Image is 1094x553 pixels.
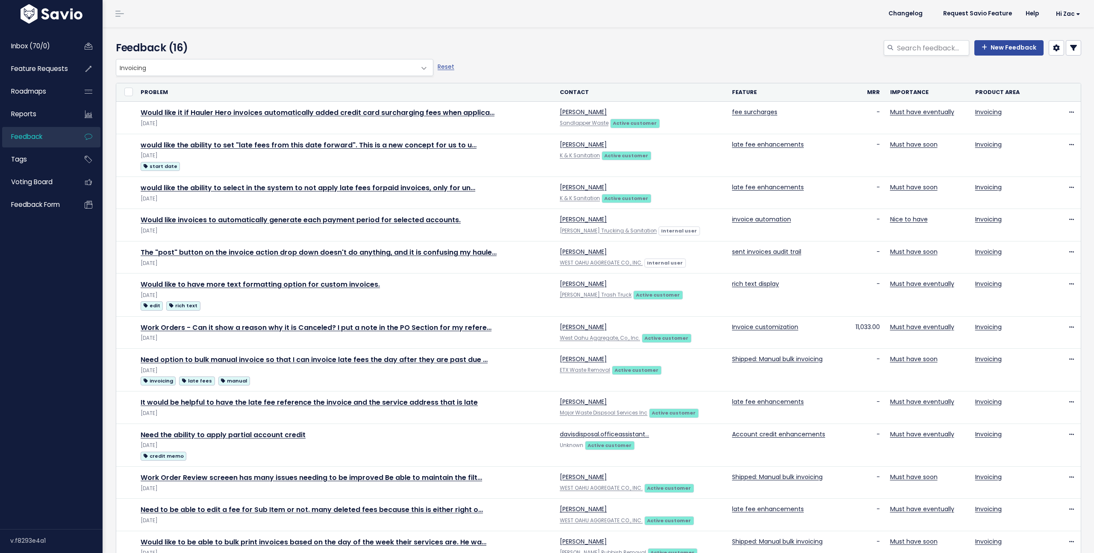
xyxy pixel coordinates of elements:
a: would like the ability to select in the system to not apply late fees forpaid invoices, only for un… [141,183,475,193]
th: Problem [135,83,555,102]
strong: Active customer [652,409,696,416]
span: Feature Requests [11,64,68,73]
a: start date [141,161,180,171]
a: Nice to have [890,215,928,224]
div: [DATE] [141,119,550,128]
div: [DATE] [141,226,550,235]
td: - [845,424,885,466]
a: Feedback form [2,195,71,215]
td: - [845,102,885,134]
a: Shipped: Manual bulk invoicing [732,473,823,481]
a: K & K Sanitation [560,195,600,202]
a: Would like to be able to bulk print invoices based on the day of the week their services are. He wa… [141,537,486,547]
span: Changelog [888,11,923,17]
a: Need to be able to edit a fee for Sub Item or not. many deleted fees because this is either right o… [141,505,483,515]
span: Feedback [11,132,42,141]
span: Voting Board [11,177,53,186]
td: - [845,209,885,241]
span: Invoicing [116,59,433,76]
a: Active customer [610,118,660,127]
a: Invoicing [975,355,1002,363]
th: MRR [845,83,885,102]
a: Must have eventually [890,505,954,513]
a: credit memo [141,450,186,461]
span: Roadmaps [11,87,46,96]
a: Invoicing [975,247,1002,256]
a: It would be helpful to have the late fee reference the invoice and the service address that is late [141,397,478,407]
a: rich text [166,300,200,311]
a: Account credit enhancements [732,430,825,438]
a: [PERSON_NAME] Trash Truck [560,291,632,298]
a: Active customer [585,441,635,449]
span: credit memo [141,452,186,461]
strong: Active customer [604,195,648,202]
a: Active customer [644,483,694,492]
a: Reset [438,62,454,71]
a: [PERSON_NAME] [560,473,607,481]
a: late fees [179,375,215,386]
td: - [845,391,885,424]
th: Product Area [970,83,1033,102]
strong: Active customer [647,517,691,524]
a: Must have soon [890,355,938,363]
a: The "post" button on the invoice action drop down doesn't do anything, and it is confusing my haule… [141,247,497,257]
span: edit [141,301,163,310]
a: [PERSON_NAME] [560,140,607,149]
div: [DATE] [141,334,550,343]
a: [PERSON_NAME] [560,537,607,546]
a: edit [141,300,163,311]
span: Reports [11,109,36,118]
a: late fee enhancements [732,505,804,513]
a: [PERSON_NAME] [560,279,607,288]
span: Feedback form [11,200,60,209]
strong: Active customer [636,291,680,298]
a: sent invoices audit trail [732,247,801,256]
strong: Internal user [647,259,683,266]
a: [PERSON_NAME] Trucking & Sanitation [560,227,657,234]
a: Need the ability to apply partial account credit [141,430,306,440]
a: Must have soon [890,140,938,149]
div: [DATE] [141,516,550,525]
a: [PERSON_NAME] [560,397,607,406]
a: WEST OAHU AGGREGATE CO., INC. [560,517,643,524]
a: Hi Zac [1046,7,1087,21]
h4: Feedback (16) [116,40,429,56]
a: Active customer [602,194,651,202]
a: late fee enhancements [732,397,804,406]
a: Help [1019,7,1046,20]
span: Hi Zac [1056,11,1080,17]
a: Inbox (70/0) [2,36,71,56]
span: Tags [11,155,27,164]
a: West Oahu Aggregate, Co., Inc. [560,335,640,341]
a: Sandlapper Waste [560,120,609,126]
a: Must have eventually [890,323,954,331]
th: Contact [555,83,727,102]
a: Active customer [649,408,699,417]
a: fee surcharges [732,108,777,116]
img: logo-white.9d6f32f41409.svg [18,4,85,24]
div: [DATE] [141,484,550,493]
a: Work Order Review screeen has many issues needing to be improved Be able to maintain the filt… [141,473,482,482]
div: [DATE] [141,194,550,203]
a: Invoicing [975,505,1002,513]
a: Active customer [602,151,651,159]
a: WEST OAHU AGGREGATE CO., INC. [560,259,643,266]
strong: Active customer [647,485,691,491]
input: Search feedback... [896,40,969,56]
a: WEST OAHU AGGREGATE CO., INC. [560,485,643,491]
td: 11,033.00 [845,316,885,348]
div: [DATE] [141,259,550,268]
a: Must have soon [890,537,938,546]
a: late fee enhancements [732,183,804,191]
a: Reports [2,104,71,124]
a: Shipped: Manual bulk invoicing [732,355,823,363]
a: Invoicing [975,537,1002,546]
a: Invoicing [975,183,1002,191]
a: Invoicing [975,473,1002,481]
a: Must have eventually [890,108,954,116]
span: Unknown [560,442,583,449]
a: Work Orders - Can it show a reason why it is Canceled? I put a note in the PO Section for my refere… [141,323,491,332]
span: Inbox (70/0) [11,41,50,50]
a: Invoicing [975,397,1002,406]
a: invoicing [141,375,176,386]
